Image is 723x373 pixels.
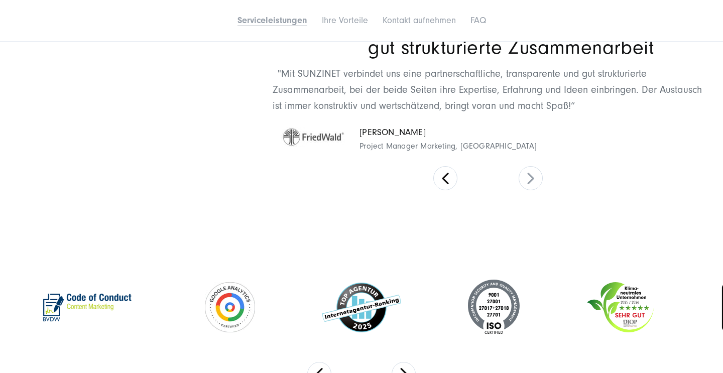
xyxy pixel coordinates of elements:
span: [PERSON_NAME] [359,126,537,140]
img: Klimaneutrales Unternehmen - Storyblok Agentur SUNZINET [587,282,654,332]
img: BVDW Code of Conduct badge - Storyblok Agentur SUNZINET [37,288,138,327]
a: Ihre Vorteile [322,15,368,26]
img: Google Analytics Certified Partner - Storyblok Agentur SUNZINET [205,282,255,332]
p: "Mit SUNZINET verbindet uns eine partnerschaftliche, transparente und gut strukturierte Zusammena... [273,66,703,114]
a: Serviceleistungen [237,15,307,26]
img: Top Internetagentur und Full Service Digitalagentur SUNZINET - 2024 [322,283,401,332]
span: Project Manager Marketing, [GEOGRAPHIC_DATA] [359,140,537,153]
a: FAQ [470,15,486,26]
a: Kontakt aufnehmen [383,15,456,26]
img: csm_2fa98cbee8fb9cd7d4c983d078ddc1ef_e4a379f2f5 [273,123,351,155]
img: ISO-Siegel_2024_hell [468,280,520,335]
